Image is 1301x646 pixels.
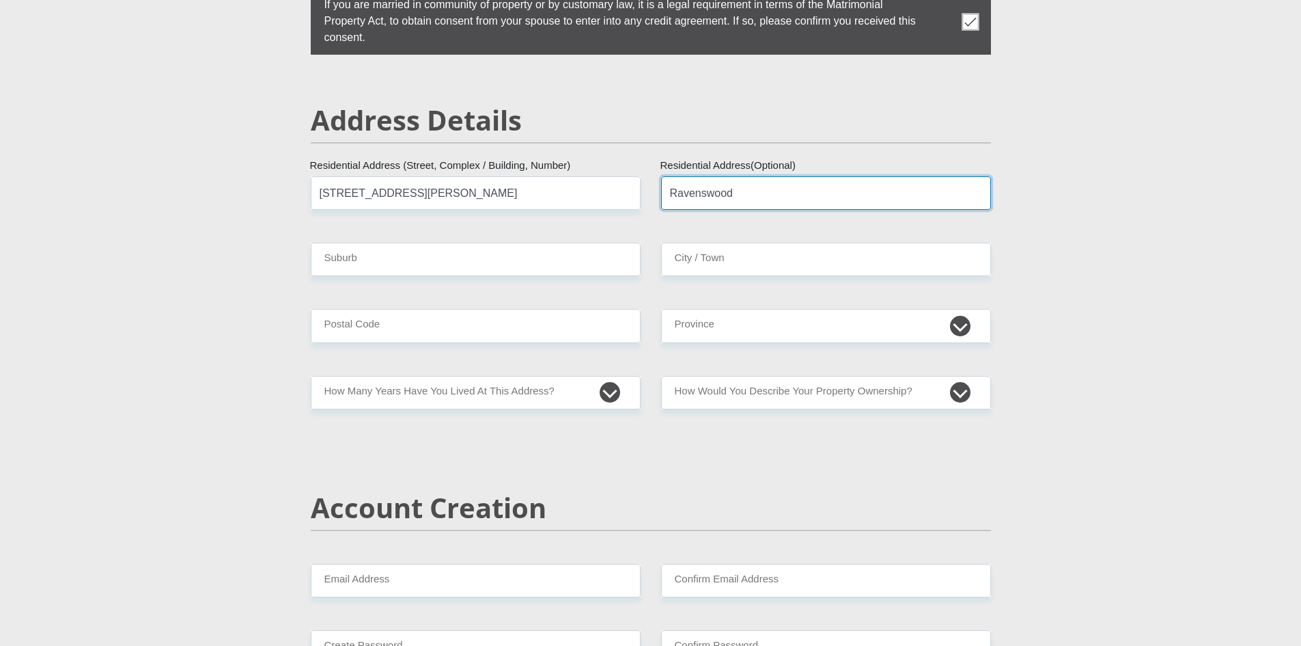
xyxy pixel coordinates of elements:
select: Please select a value [311,376,641,409]
input: Valid residential address [311,176,641,210]
input: Suburb [311,243,641,276]
select: Please Select a Province [661,309,991,342]
input: Postal Code [311,309,641,342]
input: Confirm Email Address [661,564,991,597]
h2: Account Creation [311,492,991,524]
select: Please select a value [661,376,991,409]
input: Address line 2 (Optional) [661,176,991,210]
h2: Address Details [311,104,991,137]
input: Email Address [311,564,641,597]
input: City [661,243,991,276]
